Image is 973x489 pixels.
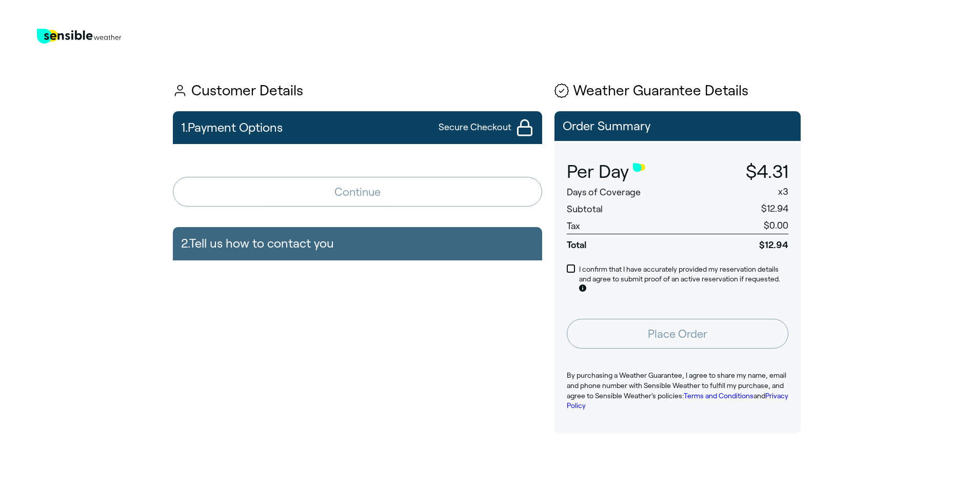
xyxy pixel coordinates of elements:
span: $12.94 [761,203,788,214]
p: Order Summary [563,119,792,133]
h1: Weather Guarantee Details [554,83,801,99]
button: 1.Payment OptionsSecure Checkout [173,111,542,144]
span: Per Day [567,161,629,182]
span: Tax [567,221,580,231]
p: By purchasing a Weather Guarantee, I agree to share my name, email and phone number with Sensible... [567,371,788,411]
span: $0.00 [764,220,788,231]
p: I confirm that I have accurately provided my reservation details and agree to submit proof of an ... [579,264,788,295]
span: Subtotal [567,204,603,214]
span: $4.31 [746,161,788,181]
span: Days of Coverage [567,187,641,197]
h2: 1. Payment Options [181,115,283,140]
a: Terms and Conditions [684,392,753,400]
button: Continue [173,177,542,207]
button: Place Order [567,319,788,349]
span: Secure Checkout [439,121,511,134]
span: x 3 [778,187,788,197]
h1: Customer Details [173,83,542,99]
span: $12.94 [708,234,788,251]
span: Total [567,234,708,251]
